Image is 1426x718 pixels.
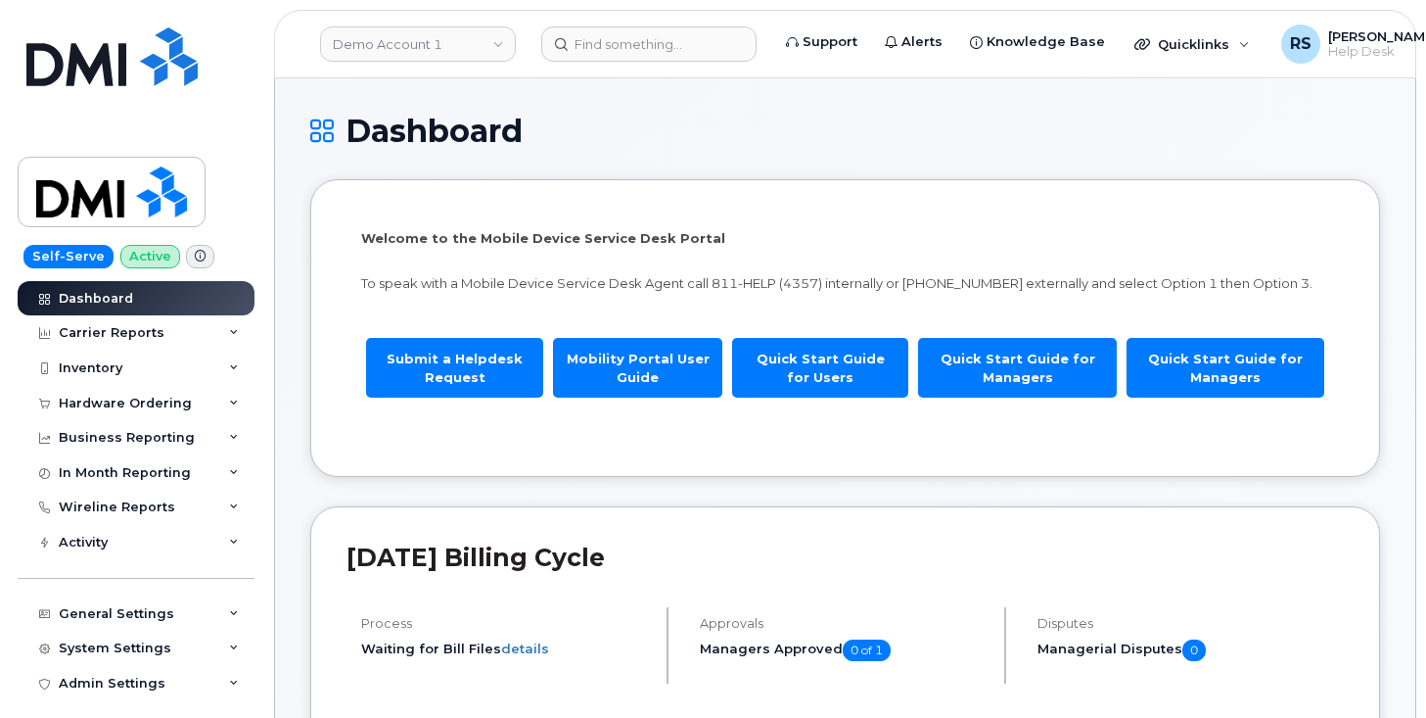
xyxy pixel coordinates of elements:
span: 0 of 1 [843,640,891,661]
a: Submit a Helpdesk Request [366,338,543,398]
a: details [501,641,549,656]
h4: Process [361,616,650,631]
a: Quick Start Guide for Managers [918,338,1116,398]
h2: [DATE] Billing Cycle [346,543,1344,572]
p: To speak with a Mobile Device Service Desk Agent call 811-HELP (4357) internally or [PHONE_NUMBER... [361,274,1329,293]
h1: Dashboard [310,114,1380,148]
h4: Disputes [1037,616,1344,631]
h5: Managerial Disputes [1037,640,1344,661]
a: Mobility Portal User Guide [553,338,722,398]
h5: Managers Approved [700,640,989,661]
h4: Approvals [700,616,989,631]
p: Welcome to the Mobile Device Service Desk Portal [361,229,1329,248]
li: Waiting for Bill Files [361,640,650,658]
span: 0 [1182,640,1206,661]
a: Quick Start Guide for Users [732,338,908,398]
a: Quick Start Guide for Managers [1127,338,1324,398]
